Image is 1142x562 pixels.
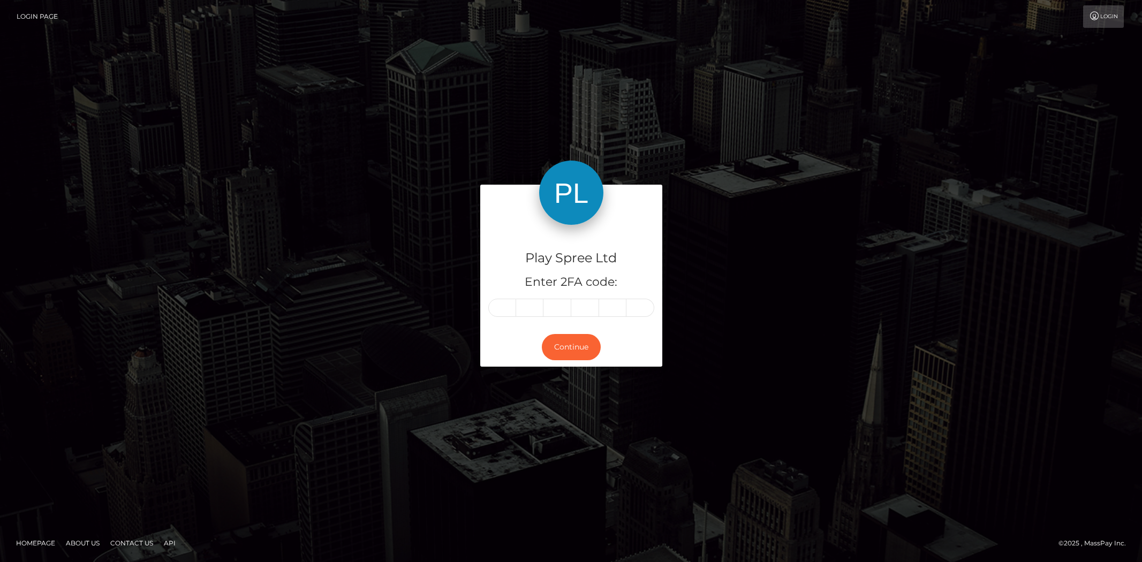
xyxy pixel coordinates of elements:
img: Play Spree Ltd [539,161,603,225]
a: Login Page [17,5,58,28]
a: Login [1083,5,1124,28]
a: About Us [62,535,104,551]
button: Continue [542,334,601,360]
a: API [160,535,180,551]
div: © 2025 , MassPay Inc. [1058,537,1134,549]
h4: Play Spree Ltd [488,249,654,268]
a: Contact Us [106,535,157,551]
a: Homepage [12,535,59,551]
h5: Enter 2FA code: [488,274,654,291]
